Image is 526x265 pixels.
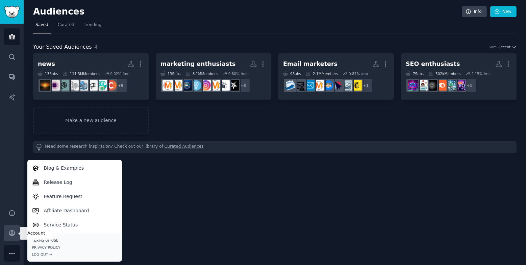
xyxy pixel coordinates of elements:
div: 7 Sub s [406,71,424,76]
div: + 1 [359,78,373,93]
a: Feature Request [28,189,121,203]
img: marketing [314,80,324,91]
div: + 5 [236,78,250,93]
a: Release Log [28,175,121,189]
a: New [490,6,517,18]
span: 4 [94,44,98,50]
div: 502k Members [428,71,461,76]
div: 0.80 % /mo [228,71,248,76]
p: Release Log [44,179,72,186]
img: MarketingHelp [323,80,333,91]
img: SEMrush [436,80,447,91]
img: marketing [162,80,173,91]
img: SaaSMarketing [229,80,239,91]
img: DigitalToolsReview [417,80,428,91]
div: + 5 [114,78,128,93]
img: Trendinginfo [59,80,69,91]
div: 13 Sub s [160,71,181,76]
a: Info [462,6,487,18]
img: Marketingcurated [219,80,230,91]
span: Curated [58,22,74,28]
a: news13Subs111.3MMembers0.02% /mo+5CryptoCurrencyPositive_NewsworldnewsInternationalNewsUpliftingN... [33,53,149,100]
div: 111.3M Members [63,71,100,76]
span: Recent [498,45,510,49]
a: SEO enthusiasts7Subs502kMembers2.15% /mo+1SEO_Digital_MarketingMiltonMarketingSEMrushSEO_tools_re... [401,53,517,100]
a: Curated [55,20,77,33]
img: SEO_Digital_Marketing [455,80,466,91]
h2: Audiences [33,6,462,17]
img: InstagramMarketing [200,80,211,91]
a: Affiliate Dashboard [28,203,121,218]
div: Sort [489,45,496,49]
img: content_marketing [210,80,220,91]
div: news [38,60,55,68]
div: Log Out → [32,252,117,257]
a: Service Status [28,218,121,232]
img: SaaS_Email_Marketing [304,80,315,91]
a: Blog & Examples [28,161,121,175]
img: ai_news_by_ai [40,80,50,91]
img: CryptoCurrency [106,80,117,91]
p: Feature Request [44,193,82,200]
div: SEO enthusiasts [406,60,460,68]
p: Service Status [44,221,78,228]
a: Curated Audiences [165,144,204,151]
img: MiltonMarketing [446,80,456,91]
img: clickfunnels_ai [332,80,343,91]
img: machinelearningnews [49,80,60,91]
img: UpliftingNews [68,80,79,91]
img: DigitalMarketing [172,80,182,91]
div: 8.1M Members [185,71,218,76]
a: Make a new audience [33,107,149,134]
div: 0.02 % /mo [110,71,129,76]
div: Need some research inspiration? Check out our library of [33,141,517,153]
span: Saved [35,22,48,28]
img: worldnews [87,80,98,91]
div: 2.1M Members [306,71,338,76]
img: coldemail [342,80,352,91]
button: Recent [498,45,517,49]
img: SEO [408,80,418,91]
img: InternationalNews [78,80,88,91]
img: SEO_tools_reviews [427,80,437,91]
div: + 1 [462,78,477,93]
span: Trending [84,22,101,28]
a: Privacy Policy [32,245,117,250]
a: Saved [33,20,51,33]
img: Positive_News [97,80,107,91]
div: marketing enthusiasts [160,60,235,68]
img: MailChimp [351,80,362,91]
div: 13 Sub s [38,71,58,76]
a: Trending [81,20,104,33]
p: Blog & Examples [44,165,84,172]
img: email [295,80,305,91]
a: marketing enthusiasts13Subs8.1MMembers0.80% /mo+5SaaSMarketingMarketingcuratedcontent_marketingIn... [156,53,271,100]
img: Entrepreneur [191,80,201,91]
img: Emailmarketing [285,80,296,91]
div: 9 Sub s [283,71,301,76]
div: 2.15 % /mo [471,71,491,76]
span: Your Saved Audiences [33,43,92,51]
p: Affiliate Dashboard [44,207,89,214]
img: digital_marketing [181,80,192,91]
div: 0.87 % /mo [349,71,368,76]
a: Terms of Use [32,238,117,243]
a: Email marketers9Subs2.1MMembers0.87% /mo+1MailChimpcoldemailclickfunnels_aiMarketingHelpmarketing... [278,53,394,100]
div: Email marketers [283,60,337,68]
img: GummySearch logo [4,6,20,18]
